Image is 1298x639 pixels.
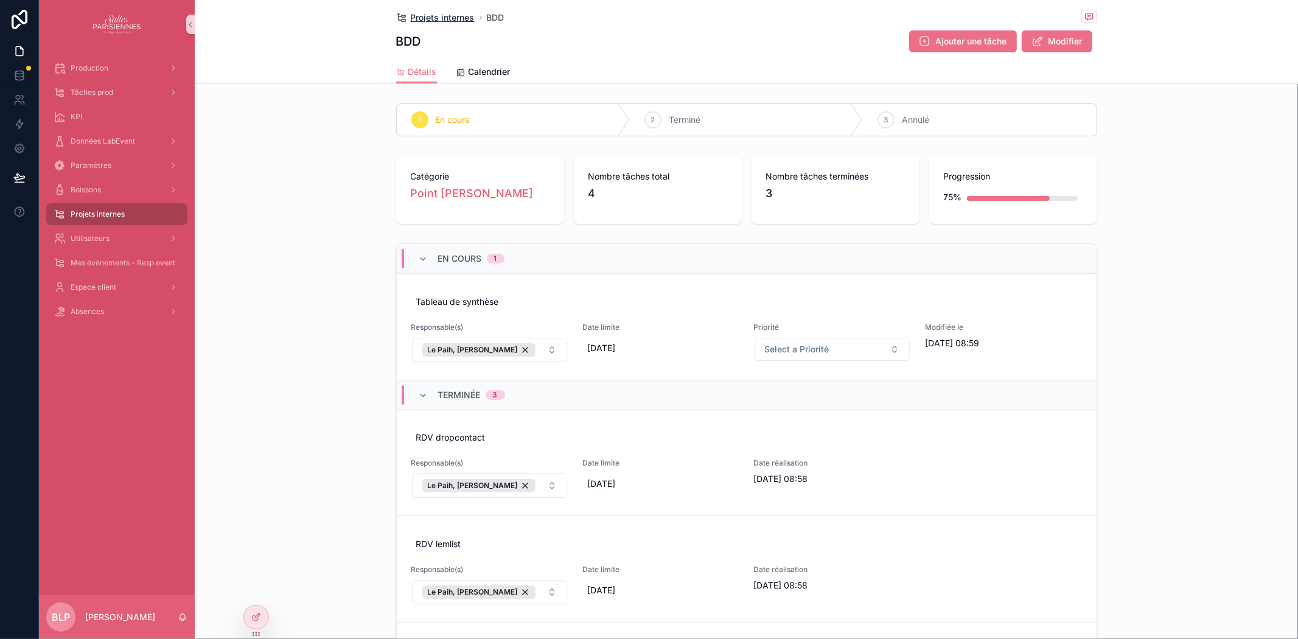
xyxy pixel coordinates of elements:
span: [DATE] [587,478,734,490]
span: Calendrier [469,66,511,78]
span: Tableau de synthèse [416,296,1077,308]
span: Annulé [902,114,929,126]
span: Date limite [582,323,739,332]
span: En cours [436,114,470,126]
div: 1 [494,254,497,264]
span: Production [71,63,108,73]
a: Production [46,57,187,79]
span: Le Paih, [PERSON_NAME] [428,345,518,355]
span: RDV dropcontact [416,431,1077,444]
span: Absences [71,307,104,316]
span: En cours [438,253,482,265]
span: Terminée [438,389,481,401]
span: KPI [71,112,82,122]
img: App logo [93,15,141,34]
span: Responsable(s) [411,458,568,468]
a: Données LabEvent [46,130,187,152]
span: Responsable(s) [411,565,568,574]
span: Progression [944,170,1083,183]
button: Select Button [412,338,568,362]
span: [DATE] [587,342,734,354]
a: RDV dropcontactResponsable(s)Select ButtonDate limite[DATE]Date réalisation[DATE] 08:58 [397,409,1097,515]
span: Nombre tâches terminées [766,170,905,183]
button: Unselect 10 [422,343,536,357]
span: RDV lemlist [416,538,1077,550]
span: 4 [588,185,727,202]
span: [DATE] 08:58 [754,473,911,485]
span: Catégorie [411,170,550,183]
a: BDD [487,12,504,24]
span: Select a Priorité [765,343,829,355]
span: Espace client [71,282,116,292]
span: [DATE] 08:59 [925,337,1082,349]
span: BLP [52,610,70,624]
span: Responsable(s) [411,323,568,332]
span: Modifiée le [925,323,1082,332]
a: Absences [46,301,187,323]
span: Terminé [669,114,700,126]
span: Date réalisation [754,458,911,468]
span: Projets internes [411,12,475,24]
button: Unselect 10 [422,479,536,492]
span: Le Paih, [PERSON_NAME] [428,481,518,491]
a: Paramètres [46,155,187,176]
button: Select Button [755,338,910,361]
span: Modifier [1049,35,1083,47]
span: Boissons [71,185,101,195]
span: Date limite [582,565,739,574]
button: Unselect 10 [422,585,536,599]
a: RDV lemlistResponsable(s)Select ButtonDate limite[DATE]Date réalisation[DATE] 08:58 [397,515,1097,622]
span: Utilisateurs [71,234,110,243]
span: Données LabEvent [71,136,135,146]
button: Modifier [1022,30,1092,52]
h1: BDD [396,33,421,50]
span: Priorité [754,323,911,332]
span: Paramètres [71,161,111,170]
span: [DATE] 08:58 [754,579,911,592]
span: 1 [418,115,421,125]
span: 3 [884,115,888,125]
span: Date limite [582,458,739,468]
a: Boissons [46,179,187,201]
a: Point [PERSON_NAME] [411,185,534,202]
a: Espace client [46,276,187,298]
a: Projets internes [396,12,475,24]
a: KPI [46,106,187,128]
p: [PERSON_NAME] [85,611,155,623]
span: Nombre tâches total [588,170,727,183]
a: Calendrier [456,61,511,85]
span: Ajouter une tâche [936,35,1007,47]
a: Utilisateurs [46,228,187,250]
a: Mes événements - Resp event [46,252,187,274]
a: Tâches prod [46,82,187,103]
span: Mes événements - Resp event [71,258,175,268]
div: 75% [944,185,962,209]
div: scrollable content [39,49,195,338]
div: 3 [493,390,498,400]
span: Projets internes [71,209,125,219]
a: Tableau de synthèseResponsable(s)Select ButtonDate limite[DATE]PrioritéSelect ButtonModifiée le[D... [397,273,1097,380]
button: Select Button [412,473,568,498]
span: 3 [766,185,905,202]
a: Projets internes [46,203,187,225]
span: Tâches prod [71,88,113,97]
span: 2 [651,115,655,125]
button: Ajouter une tâche [909,30,1017,52]
span: [DATE] [587,584,734,596]
a: Détails [396,61,437,84]
span: Le Paih, [PERSON_NAME] [428,587,518,597]
span: Détails [408,66,437,78]
span: Date réalisation [754,565,911,574]
button: Select Button [412,580,568,604]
